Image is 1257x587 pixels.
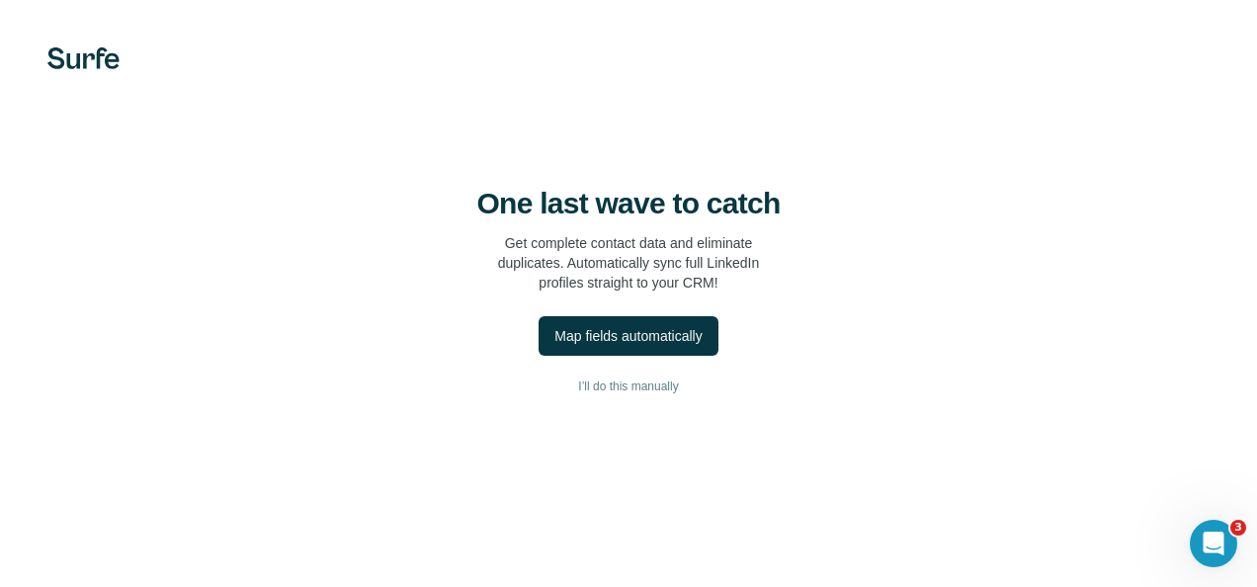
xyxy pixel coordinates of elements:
[1190,520,1237,567] iframe: Intercom live chat
[578,377,678,395] span: I’ll do this manually
[554,326,702,346] div: Map fields automatically
[498,233,760,293] p: Get complete contact data and eliminate duplicates. Automatically sync full LinkedIn profiles str...
[47,47,120,69] img: Surfe's logo
[1230,520,1246,536] span: 3
[539,316,717,356] button: Map fields automatically
[477,186,781,221] h4: One last wave to catch
[40,372,1217,401] button: I’ll do this manually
